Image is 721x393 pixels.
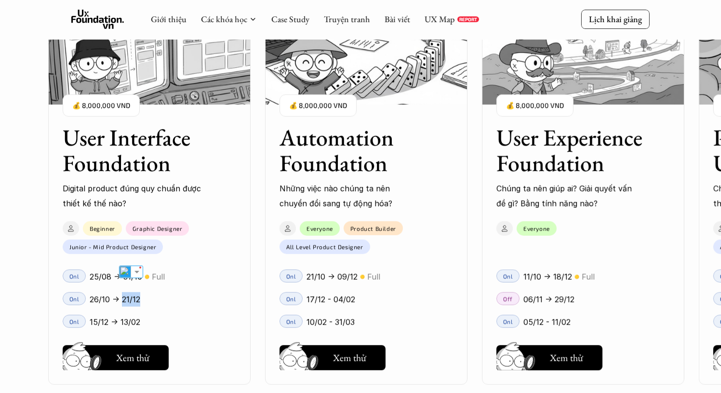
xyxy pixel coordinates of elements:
p: REPORT [459,16,477,22]
p: Everyone [307,225,333,232]
p: Full [582,270,595,284]
p: Những việc nào chúng ta nên chuyển đổi sang tự động hóa? [280,181,419,211]
a: Giới thiệu [151,14,187,25]
p: Everyone [523,225,550,232]
p: 10/02 - 31/03 [307,315,355,329]
a: Xem thử [280,341,386,370]
p: 15/12 -> 13/02 [90,315,140,329]
p: 26/10 -> 21/12 [90,292,140,307]
a: Bài viết [385,14,410,25]
p: 💰 8,000,000 VND [289,99,347,112]
h3: User Interface Foundation [63,125,212,176]
button: Xem thử [496,345,602,370]
p: 🟡 [145,273,149,281]
h3: User Experience Foundation [496,125,646,176]
p: All Level Product Designer [286,244,363,250]
p: 05/12 - 11/02 [523,315,571,329]
a: Case Study [271,14,309,25]
a: Xem thử [63,341,169,370]
p: Graphic Designer [133,225,183,232]
p: Lịch khai giảng [589,14,642,25]
h3: Automation Foundation [280,125,429,176]
a: Truyện tranh [324,14,370,25]
p: Full [367,270,380,284]
p: 11/10 -> 18/12 [523,270,572,284]
p: Onl [503,318,513,325]
p: Chúng ta nên giúp ai? Giải quyết vấn đề gì? Bằng tính năng nào? [496,181,636,211]
button: Xem thử [280,345,386,370]
p: 25/08 -> 31/10 [90,270,142,284]
button: Xem thử [63,345,169,370]
p: Digital product đúng quy chuẩn được thiết kế thế nào? [63,181,202,211]
p: 🟡 [360,273,365,281]
p: 🟡 [574,273,579,281]
p: Product Builder [350,225,396,232]
p: 17/12 - 04/02 [307,292,355,307]
a: Lịch khai giảng [581,10,650,28]
p: Onl [286,296,296,302]
h5: Xem thử [116,351,149,365]
p: 06/11 -> 29/12 [523,292,574,307]
a: REPORT [457,16,479,22]
p: Onl [503,273,513,280]
p: Junior - Mid Product Designer [69,244,156,250]
p: 21/10 -> 09/12 [307,270,358,284]
p: 💰 8,000,000 VND [72,99,130,112]
p: Off [503,296,513,302]
p: Onl [286,273,296,280]
p: Full [152,270,165,284]
a: Các khóa học [201,14,247,25]
p: Onl [286,318,296,325]
p: Beginner [90,225,115,232]
h5: Xem thử [550,351,583,365]
a: UX Map [425,14,455,25]
h5: Xem thử [333,351,366,365]
p: 💰 8,000,000 VND [506,99,564,112]
a: Xem thử [496,341,602,370]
